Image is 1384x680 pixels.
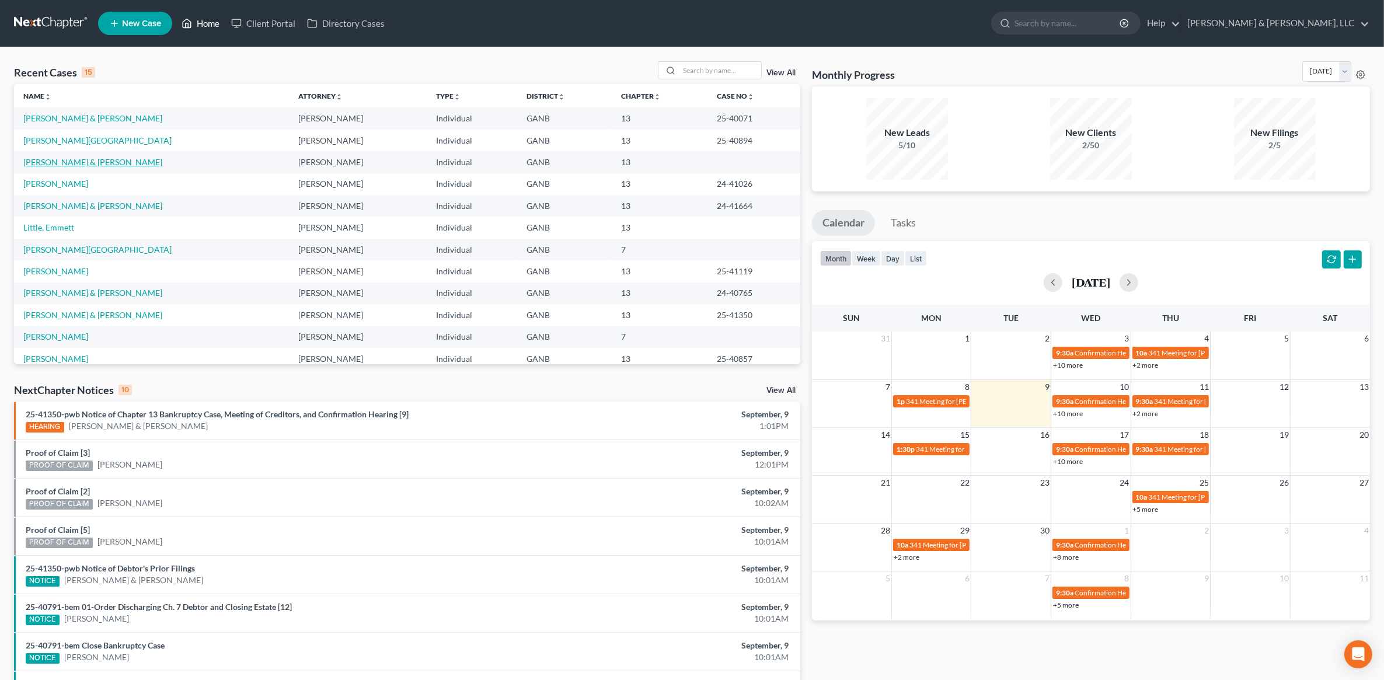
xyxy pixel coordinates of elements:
[1234,126,1316,140] div: New Filings
[1003,313,1019,323] span: Tue
[1039,428,1051,442] span: 16
[427,326,517,348] td: Individual
[852,250,881,266] button: week
[964,380,971,394] span: 8
[707,304,800,326] td: 25-41350
[1075,397,1208,406] span: Confirmation Hearing for [PERSON_NAME]
[64,574,203,586] a: [PERSON_NAME] & [PERSON_NAME]
[427,260,517,282] td: Individual
[959,476,971,490] span: 22
[1075,588,1208,597] span: Confirmation Hearing for [PERSON_NAME]
[1363,332,1370,346] span: 6
[881,250,905,266] button: day
[97,459,162,470] a: [PERSON_NAME]
[542,601,789,613] div: September, 9
[517,107,612,129] td: GANB
[1278,380,1290,394] span: 12
[26,461,93,471] div: PROOF OF CLAIM
[1203,332,1210,346] span: 4
[1124,571,1131,585] span: 8
[336,93,343,100] i: unfold_more
[1181,13,1369,34] a: [PERSON_NAME] & [PERSON_NAME], LLC
[454,93,461,100] i: unfold_more
[23,266,88,276] a: [PERSON_NAME]
[427,283,517,304] td: Individual
[1075,348,1208,357] span: Confirmation Hearing for [PERSON_NAME]
[612,348,708,369] td: 13
[1133,409,1159,418] a: +2 more
[26,563,195,573] a: 25-41350-pwb Notice of Debtor's Prior Filings
[1358,380,1370,394] span: 13
[289,304,427,326] td: [PERSON_NAME]
[1278,428,1290,442] span: 19
[1136,445,1153,454] span: 9:30a
[427,173,517,195] td: Individual
[1044,380,1051,394] span: 9
[1155,397,1260,406] span: 341 Meeting for [PERSON_NAME]
[517,151,612,173] td: GANB
[921,313,942,323] span: Mon
[517,173,612,195] td: GANB
[866,140,948,151] div: 5/10
[612,283,708,304] td: 13
[289,239,427,260] td: [PERSON_NAME]
[707,348,800,369] td: 25-40857
[1119,380,1131,394] span: 10
[542,420,789,432] div: 1:01PM
[427,217,517,238] td: Individual
[1244,313,1257,323] span: Fri
[747,93,754,100] i: unfold_more
[1278,571,1290,585] span: 10
[427,107,517,129] td: Individual
[517,283,612,304] td: GANB
[1198,476,1210,490] span: 25
[1203,524,1210,538] span: 2
[1133,361,1159,369] a: +2 more
[654,93,661,100] i: unfold_more
[905,250,927,266] button: list
[14,383,132,397] div: NextChapter Notices
[812,210,875,236] a: Calendar
[23,222,74,232] a: Little, Emmett
[176,13,225,34] a: Home
[26,448,90,458] a: Proof of Claim [3]
[23,113,162,123] a: [PERSON_NAME] & [PERSON_NAME]
[1050,140,1132,151] div: 2/50
[1283,524,1290,538] span: 3
[884,380,891,394] span: 7
[289,151,427,173] td: [PERSON_NAME]
[23,310,162,320] a: [PERSON_NAME] & [PERSON_NAME]
[64,651,129,663] a: [PERSON_NAME]
[23,245,172,254] a: [PERSON_NAME][GEOGRAPHIC_DATA]
[517,348,612,369] td: GANB
[707,283,800,304] td: 24-40765
[612,260,708,282] td: 13
[964,332,971,346] span: 1
[517,304,612,326] td: GANB
[612,304,708,326] td: 13
[1039,476,1051,490] span: 23
[97,497,162,509] a: [PERSON_NAME]
[884,571,891,585] span: 5
[1119,428,1131,442] span: 17
[880,524,891,538] span: 28
[679,62,761,79] input: Search by name...
[427,348,517,369] td: Individual
[909,540,1015,549] span: 341 Meeting for [PERSON_NAME]
[289,195,427,217] td: [PERSON_NAME]
[517,260,612,282] td: GANB
[26,576,60,587] div: NOTICE
[612,173,708,195] td: 13
[894,553,919,562] a: +2 more
[542,459,789,470] div: 12:01PM
[707,260,800,282] td: 25-41119
[897,397,905,406] span: 1p
[26,409,409,419] a: 25-41350-pwb Notice of Chapter 13 Bankruptcy Case, Meeting of Creditors, and Confirmation Hearing...
[44,93,51,100] i: unfold_more
[542,563,789,574] div: September, 9
[517,239,612,260] td: GANB
[1198,380,1210,394] span: 11
[301,13,391,34] a: Directory Cases
[69,420,208,432] a: [PERSON_NAME] & [PERSON_NAME]
[897,445,915,454] span: 1:30p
